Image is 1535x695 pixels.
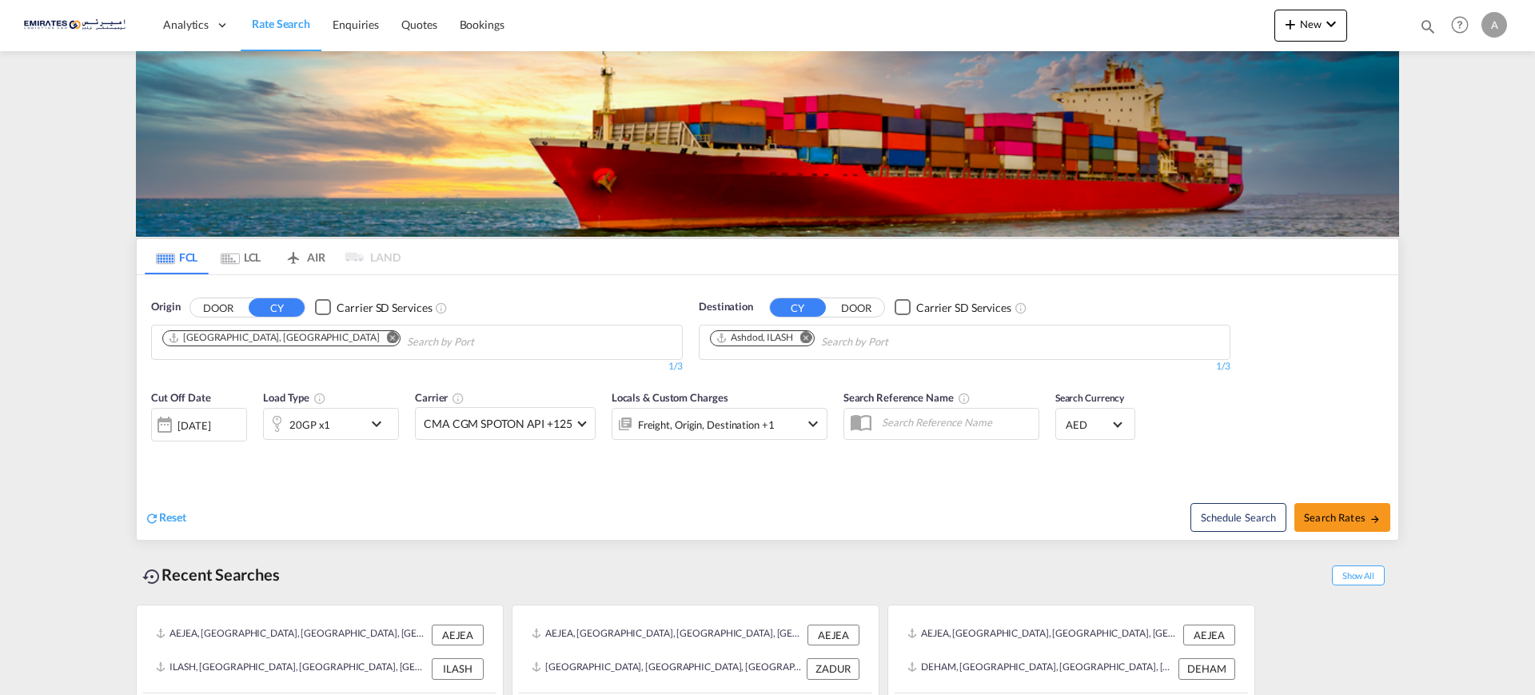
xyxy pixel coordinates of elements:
[460,18,504,31] span: Bookings
[1446,11,1473,38] span: Help
[770,298,826,317] button: CY
[532,658,803,679] div: ZADUR, Durban, South Africa, Southern Africa, Africa
[821,330,973,355] input: Chips input.
[160,326,565,355] md-chips-wrap: Chips container. Use arrow keys to select chips.
[435,302,448,314] md-icon: Unchecked: Search for CY (Container Yard) services for all selected carriers.Checked : Search for...
[273,239,337,274] md-tab-item: AIR
[415,391,464,404] span: Carrier
[333,18,379,31] span: Enquiries
[716,331,793,345] div: Ashdod, ILASH
[1183,625,1235,645] div: AEJEA
[252,17,310,30] span: Rate Search
[168,331,379,345] div: Jebel Ali, AEJEA
[151,299,180,315] span: Origin
[337,300,432,316] div: Carrier SD Services
[190,298,246,317] button: DOOR
[156,625,428,645] div: AEJEA, Jebel Ali, United Arab Emirates, Middle East, Middle East
[159,510,186,524] span: Reset
[284,248,303,260] md-icon: icon-airplane
[1190,503,1286,532] button: Note: By default Schedule search will only considerorigin ports, destination ports and cut off da...
[828,298,884,317] button: DOOR
[1481,12,1507,38] div: A
[1419,18,1437,35] md-icon: icon-magnify
[151,391,211,404] span: Cut Off Date
[1066,417,1110,432] span: AED
[1281,14,1300,34] md-icon: icon-plus 400-fg
[432,658,484,679] div: ILASH
[895,299,1011,316] md-checkbox: Checkbox No Ink
[638,413,775,436] div: Freight Origin Destination Factory Stuffing
[263,391,326,404] span: Load Type
[807,625,859,645] div: AEJEA
[1446,11,1481,40] div: Help
[376,331,400,347] button: Remove
[136,51,1399,237] img: LCL+%26+FCL+BACKGROUND.png
[137,275,1398,540] div: OriginDOOR CY Checkbox No InkUnchecked: Search for CY (Container Yard) services for all selected ...
[136,557,286,593] div: Recent Searches
[145,239,209,274] md-tab-item: FCL
[1055,392,1125,404] span: Search Currency
[843,391,971,404] span: Search Reference Name
[142,567,161,586] md-icon: icon-backup-restore
[145,509,186,527] div: icon-refreshReset
[151,408,247,441] div: [DATE]
[790,331,814,347] button: Remove
[958,392,971,405] md-icon: Your search will be saved by the below given name
[407,330,559,355] input: Chips input.
[1294,503,1390,532] button: Search Ratesicon-arrow-right
[424,416,572,432] span: CMA CGM SPOTON API +125
[452,392,464,405] md-icon: The selected Trucker/Carrierwill be displayed in the rate results If the rates are from another f...
[916,300,1011,316] div: Carrier SD Services
[1178,658,1235,679] div: DEHAM
[177,418,210,433] div: [DATE]
[874,410,1039,434] input: Search Reference Name
[1322,14,1341,34] md-icon: icon-chevron-down
[907,625,1179,645] div: AEJEA, Jebel Ali, United Arab Emirates, Middle East, Middle East
[156,658,428,679] div: ILASH, Ashdod, Israel, Levante, Middle East
[145,511,159,525] md-icon: icon-refresh
[209,239,273,274] md-tab-item: LCL
[1419,18,1437,42] div: icon-magnify
[432,625,484,645] div: AEJEA
[699,360,1230,373] div: 1/3
[716,331,796,345] div: Press delete to remove this chip.
[612,408,827,440] div: Freight Origin Destination Factory Stuffingicon-chevron-down
[612,391,728,404] span: Locals & Custom Charges
[24,7,132,43] img: c67187802a5a11ec94275b5db69a26e6.png
[249,298,305,317] button: CY
[1064,413,1126,436] md-select: Select Currency: د.إ AEDUnited Arab Emirates Dirham
[401,18,437,31] span: Quotes
[1332,565,1385,585] span: Show All
[315,299,432,316] md-checkbox: Checkbox No Ink
[907,658,1174,679] div: DEHAM, Hamburg, Germany, Western Europe, Europe
[699,299,753,315] span: Destination
[807,658,859,679] div: ZADUR
[289,413,330,436] div: 20GP x1
[263,408,399,440] div: 20GP x1icon-chevron-down
[1304,511,1381,524] span: Search Rates
[163,17,209,33] span: Analytics
[708,326,979,355] md-chips-wrap: Chips container. Use arrow keys to select chips.
[367,414,394,433] md-icon: icon-chevron-down
[313,392,326,405] md-icon: icon-information-outline
[803,414,823,433] md-icon: icon-chevron-down
[151,360,683,373] div: 1/3
[151,440,163,461] md-datepicker: Select
[1370,513,1381,525] md-icon: icon-arrow-right
[145,239,401,274] md-pagination-wrapper: Use the left and right arrow keys to navigate between tabs
[168,331,382,345] div: Press delete to remove this chip.
[532,625,803,645] div: AEJEA, Jebel Ali, United Arab Emirates, Middle East, Middle East
[1281,18,1341,30] span: New
[1015,302,1027,314] md-icon: Unchecked: Search for CY (Container Yard) services for all selected carriers.Checked : Search for...
[1274,10,1347,42] button: icon-plus 400-fgNewicon-chevron-down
